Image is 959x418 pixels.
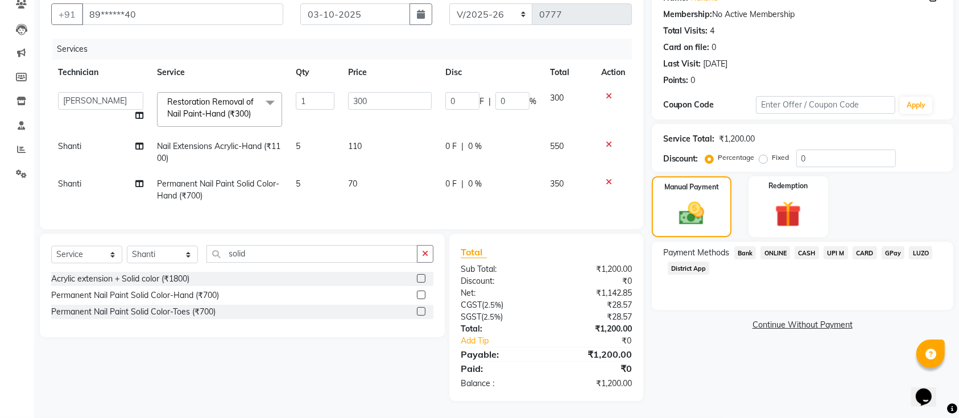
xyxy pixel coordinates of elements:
span: Shanti [58,179,81,189]
div: ₹0 [562,335,640,347]
div: ₹0 [546,362,640,375]
span: 0 % [468,140,482,152]
label: Redemption [768,181,808,191]
span: LUZO [909,246,932,259]
span: | [489,96,491,107]
input: Search or Scan [206,245,418,263]
a: x [251,109,256,119]
div: Card on file: [663,42,710,53]
div: ( ) [452,311,546,323]
span: Bank [734,246,757,259]
div: Paid: [452,362,546,375]
th: Total [543,60,594,85]
input: Search by Name/Mobile/Email/Code [82,3,283,25]
span: ONLINE [760,246,790,259]
div: Last Visit: [663,58,701,70]
div: ( ) [452,299,546,311]
span: | [461,178,464,190]
a: Add Tip [452,335,562,347]
span: 5 [296,179,300,189]
span: SGST [461,312,481,322]
span: GPay [882,246,905,259]
span: Payment Methods [663,247,730,259]
th: Qty [289,60,341,85]
span: UPI M [824,246,848,259]
div: Net: [452,287,546,299]
a: Continue Without Payment [654,319,951,331]
div: Acrylic extension + Solid color (₹1800) [51,273,189,285]
span: 2.5% [483,312,501,321]
span: 110 [348,141,362,151]
div: Discount: [452,275,546,287]
span: | [461,140,464,152]
div: Services [52,39,640,60]
th: Service [150,60,289,85]
iframe: chat widget [911,373,948,407]
span: % [530,96,536,107]
div: Payable: [452,347,546,361]
div: 0 [712,42,717,53]
button: +91 [51,3,83,25]
span: 350 [550,179,564,189]
span: Permanent Nail Paint Solid Color-Hand (₹700) [157,179,279,201]
div: 0 [691,75,696,86]
div: ₹1,142.85 [546,287,640,299]
th: Action [594,60,632,85]
span: 5 [296,141,300,151]
div: Total Visits: [663,25,708,37]
div: 4 [710,25,715,37]
span: 0 % [468,178,482,190]
th: Disc [439,60,543,85]
label: Manual Payment [664,182,719,192]
img: _cash.svg [671,199,712,228]
span: Shanti [58,141,81,151]
input: Enter Offer / Coupon Code [756,96,895,114]
div: Service Total: [663,133,715,145]
div: Balance : [452,378,546,390]
span: 2.5% [484,300,501,309]
div: ₹1,200.00 [546,378,640,390]
div: Total: [452,323,546,335]
div: Permanent Nail Paint Solid Color-Hand (₹700) [51,289,219,301]
div: ₹1,200.00 [546,347,640,361]
span: CASH [795,246,819,259]
span: 550 [550,141,564,151]
span: 300 [550,93,564,103]
span: Nail Extensions Acrylic-Hand (₹1100) [157,141,280,163]
label: Fixed [772,152,789,163]
span: 0 F [445,178,457,190]
div: No Active Membership [663,9,942,20]
th: Technician [51,60,150,85]
div: ₹1,200.00 [546,323,640,335]
div: Points: [663,75,689,86]
img: _gift.svg [767,198,809,230]
label: Percentage [718,152,755,163]
span: 70 [348,179,357,189]
span: District App [668,262,710,275]
div: ₹28.57 [546,299,640,311]
span: Restoration Removal of Nail Paint-Hand (₹300) [167,97,254,119]
div: [DATE] [704,58,728,70]
span: 0 F [445,140,457,152]
div: Discount: [663,153,698,165]
span: CGST [461,300,482,310]
div: ₹1,200.00 [720,133,755,145]
span: F [479,96,484,107]
div: Permanent Nail Paint Solid Color-Toes (₹700) [51,306,216,318]
div: Sub Total: [452,263,546,275]
div: ₹1,200.00 [546,263,640,275]
div: ₹0 [546,275,640,287]
div: ₹28.57 [546,311,640,323]
div: Coupon Code [663,99,756,111]
button: Apply [900,97,932,114]
span: CARD [853,246,877,259]
th: Price [341,60,439,85]
div: Membership: [663,9,713,20]
span: Total [461,246,487,258]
